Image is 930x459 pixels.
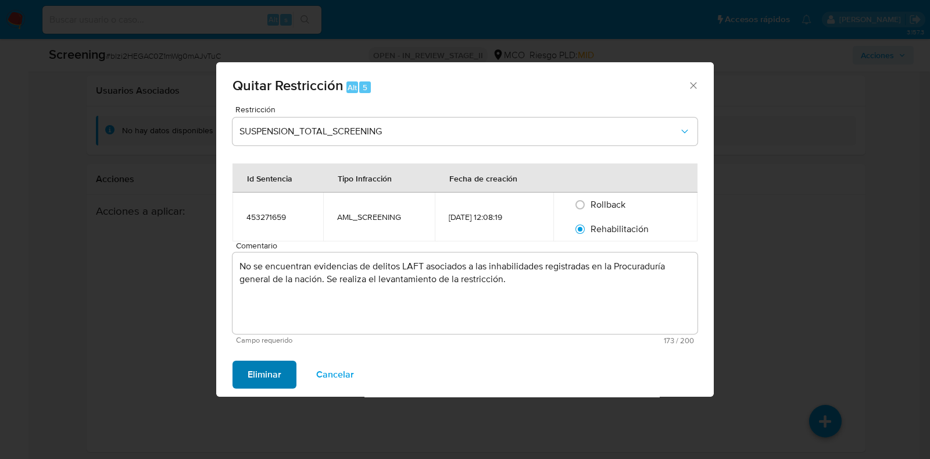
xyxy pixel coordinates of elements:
[233,118,697,145] button: Restriction
[435,164,531,192] div: Fecha de creación
[246,212,309,222] div: 453271659
[239,126,679,137] span: SUSPENSION_TOTAL_SCREENING
[688,80,698,90] button: Cerrar ventana
[324,164,406,192] div: Tipo Infracción
[301,361,369,389] button: Cancelar
[363,82,367,93] span: 5
[591,222,649,236] span: Rehabilitación
[248,362,281,387] span: Eliminar
[233,252,697,334] textarea: No se encuentran evidencias de delitos LAFT asociados a las inhabilidades registradas en la Procu...
[591,198,625,211] span: Rollback
[348,82,357,93] span: Alt
[236,336,465,344] span: Campo requerido
[337,212,421,222] div: AML_SCREENING
[233,75,344,95] span: Quitar Restricción
[233,164,306,192] div: Id Sentencia
[236,241,701,250] span: Comentario
[235,105,700,113] span: Restricción
[465,337,694,344] span: Máximo 200 caracteres
[233,361,296,389] button: Eliminar
[449,212,539,222] div: [DATE] 12:08:19
[316,362,354,387] span: Cancelar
